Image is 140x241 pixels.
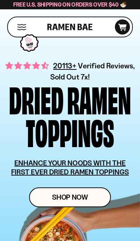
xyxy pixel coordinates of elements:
[26,115,114,148] div: Toppings
[11,159,129,176] u: ENHANCE YOUR NOODS WITH THE FIRST EVER DRIED RAMEN TOPPINGS
[29,187,111,207] a: Shop Now
[53,60,76,71] span: 20113+
[17,24,27,30] button: Mobile Menu Trigger
[13,1,127,8] span: Free U.S. Shipping on Orders over $40 🍜
[50,61,134,81] span: Verified Reviews, Sold Out 7x!
[9,82,64,115] div: Dried
[67,82,131,115] div: Ramen
[52,194,88,201] span: Shop Now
